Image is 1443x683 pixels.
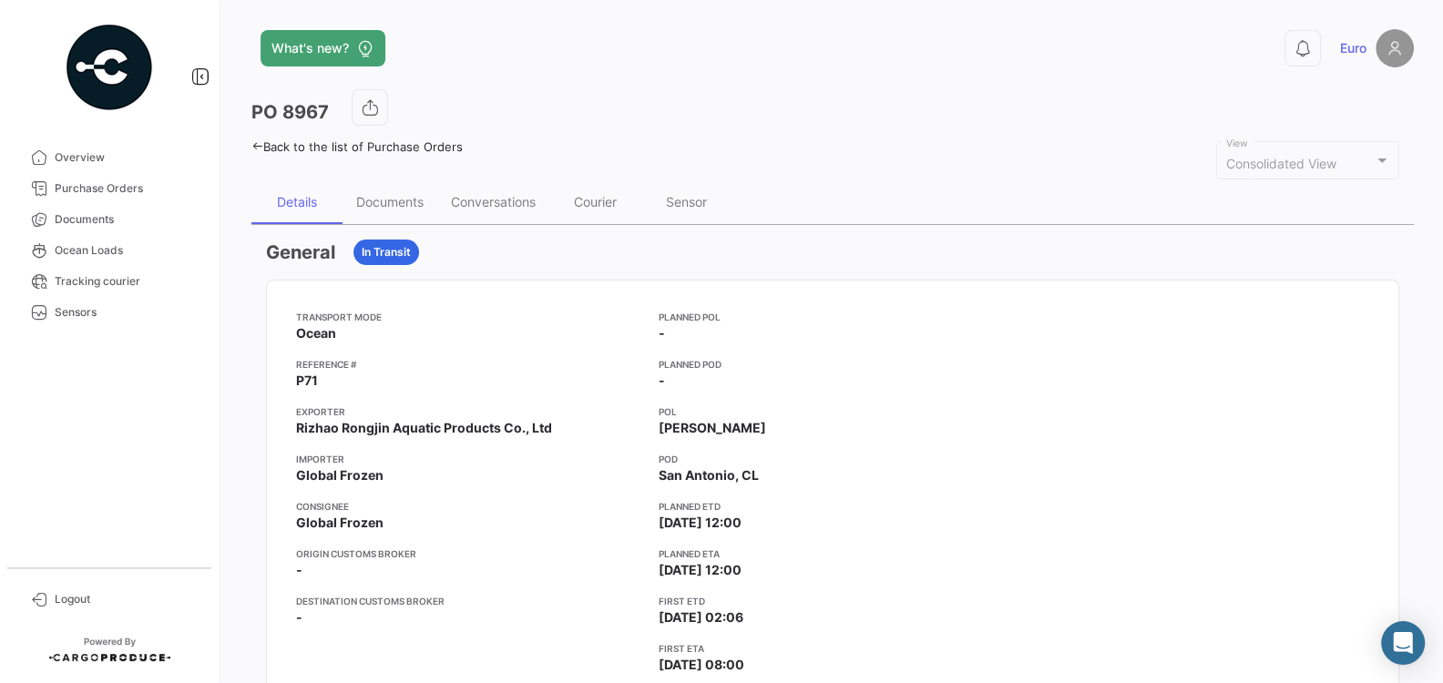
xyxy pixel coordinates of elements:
div: Abrir Intercom Messenger [1381,621,1425,665]
app-card-info-title: POL [659,404,1007,419]
img: powered-by.png [64,22,155,113]
span: Global Frozen [296,466,384,484]
span: [DATE] 12:00 [659,514,742,532]
span: - [659,372,665,390]
span: Ocean Loads [55,242,197,259]
app-card-info-title: Consignee [296,499,644,514]
h3: General [266,240,335,265]
span: Global Frozen [296,514,384,532]
span: - [296,608,302,627]
app-card-info-title: Planned POD [659,357,1007,372]
span: In Transit [362,244,411,260]
div: Courier [574,194,617,209]
app-card-info-title: First ETD [659,594,1007,608]
span: Rizhao Rongjin Aquatic Products Co., Ltd [296,419,552,437]
a: Overview [15,142,204,173]
span: Euro [1340,39,1366,57]
span: - [296,561,302,579]
app-card-info-title: Transport mode [296,310,644,324]
span: Overview [55,149,197,166]
span: Documents [55,211,197,228]
app-card-info-title: First ETA [659,641,1007,656]
button: What's new? [261,30,385,66]
app-card-info-title: Planned POL [659,310,1007,324]
app-card-info-title: Planned ETD [659,499,1007,514]
span: San Antonio, CL [659,466,759,484]
span: [DATE] 02:06 [659,608,743,627]
a: Purchase Orders [15,173,204,204]
div: Documents [356,194,424,209]
app-card-info-title: Importer [296,452,644,466]
a: Documents [15,204,204,235]
span: P71 [296,372,318,390]
span: [PERSON_NAME] [659,419,766,437]
span: Purchase Orders [55,180,197,197]
div: Details [277,194,317,209]
mat-select-trigger: Consolidated View [1226,156,1336,171]
div: Conversations [451,194,536,209]
img: placeholder-user.png [1376,29,1414,67]
app-card-info-title: Planned ETA [659,546,1007,561]
app-card-info-title: Reference # [296,357,644,372]
span: - [659,324,665,342]
span: Ocean [296,324,336,342]
div: Sensor [666,194,707,209]
a: Back to the list of Purchase Orders [251,139,463,154]
app-card-info-title: Origin Customs Broker [296,546,644,561]
span: [DATE] 08:00 [659,656,744,674]
span: [DATE] 12:00 [659,561,742,579]
span: Logout [55,591,197,607]
a: Ocean Loads [15,235,204,266]
app-card-info-title: Destination Customs Broker [296,594,644,608]
a: Sensors [15,297,204,328]
app-card-info-title: Exporter [296,404,644,419]
span: Sensors [55,304,197,321]
h3: PO 8967 [251,99,329,125]
span: What's new? [271,39,349,57]
span: Tracking courier [55,273,197,290]
a: Tracking courier [15,266,204,297]
app-card-info-title: POD [659,452,1007,466]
